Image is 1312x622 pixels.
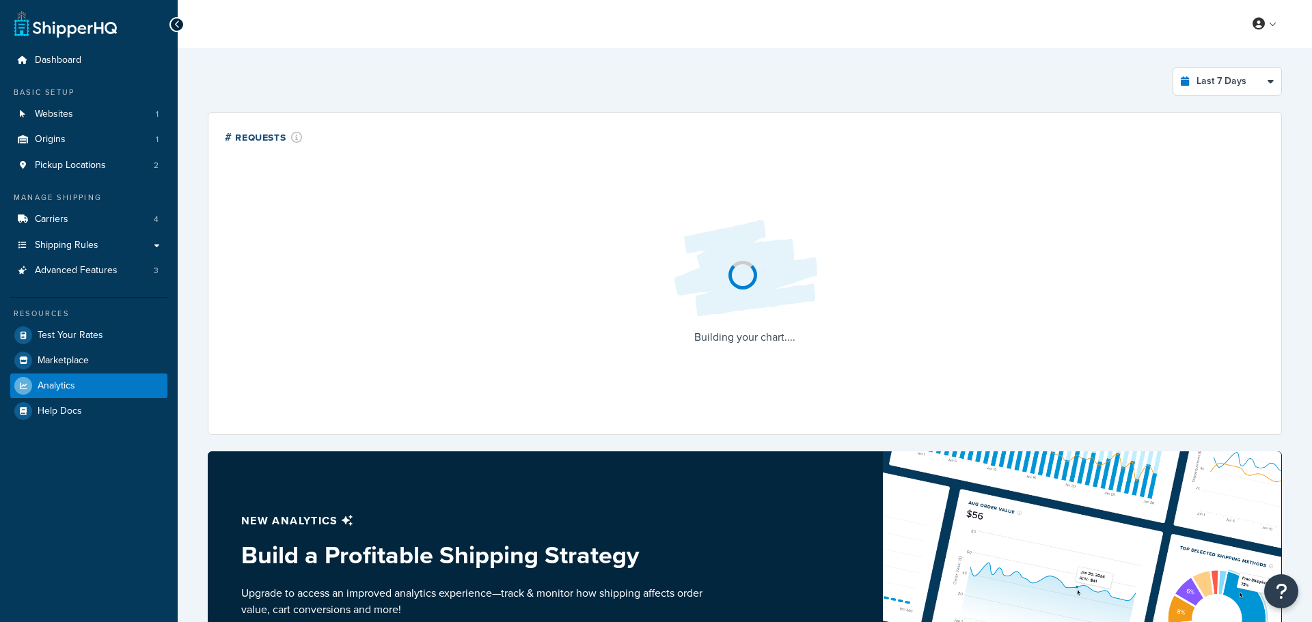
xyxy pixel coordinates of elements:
span: 1 [156,109,159,120]
a: Pickup Locations2 [10,153,167,178]
span: Test Your Rates [38,330,103,341]
span: 3 [154,265,159,277]
div: Manage Shipping [10,192,167,203]
div: Resources [10,308,167,320]
span: Carriers [35,214,68,225]
span: Origins [35,134,66,145]
li: Pickup Locations [10,153,167,178]
span: Shipping Rules [35,240,98,251]
span: Analytics [38,380,75,392]
span: Advanced Features [35,265,118,277]
a: Help Docs [10,399,167,423]
a: Analytics [10,373,167,398]
img: Loading... [663,209,827,328]
span: Dashboard [35,55,81,66]
h3: Build a Profitable Shipping Strategy [241,541,712,569]
button: Open Resource Center [1264,574,1298,608]
li: Websites [10,102,167,127]
a: Dashboard [10,48,167,73]
a: Carriers4 [10,207,167,232]
p: Upgrade to access an improved analytics experience—track & monitor how shipping affects order val... [241,585,712,618]
p: Building your chart.... [663,328,827,347]
span: 4 [154,214,159,225]
span: Marketplace [38,355,89,367]
li: Carriers [10,207,167,232]
a: Advanced Features3 [10,258,167,283]
span: 1 [156,134,159,145]
li: Origins [10,127,167,152]
span: Pickup Locations [35,160,106,171]
a: Marketplace [10,348,167,373]
li: Advanced Features [10,258,167,283]
span: Websites [35,109,73,120]
div: Basic Setup [10,87,167,98]
a: Shipping Rules [10,233,167,258]
span: Help Docs [38,406,82,417]
a: Test Your Rates [10,323,167,348]
div: # Requests [225,129,303,145]
span: 2 [154,160,159,171]
a: Websites1 [10,102,167,127]
a: Origins1 [10,127,167,152]
p: New analytics [241,511,712,531]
